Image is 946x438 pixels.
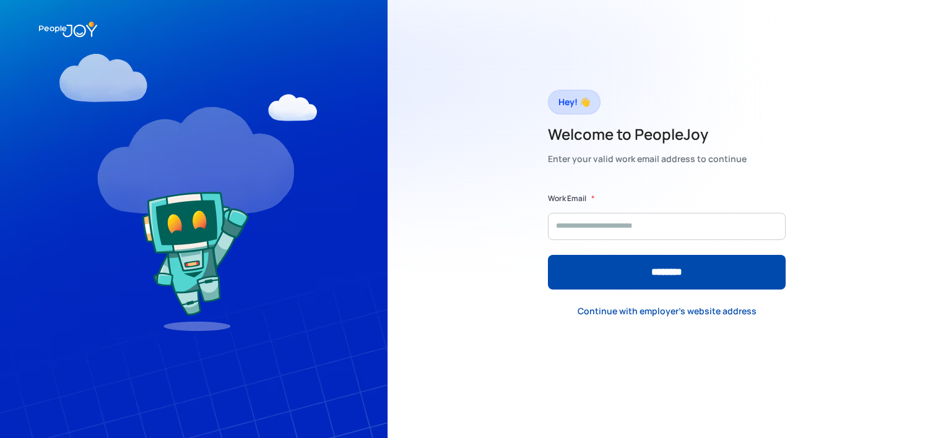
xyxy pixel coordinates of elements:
[548,150,747,168] div: Enter your valid work email address to continue
[568,299,766,324] a: Continue with employer's website address
[548,192,786,290] form: Form
[548,192,586,205] label: Work Email
[558,93,590,111] div: Hey! 👋
[548,124,747,144] h2: Welcome to PeopleJoy
[578,305,757,317] div: Continue with employer's website address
